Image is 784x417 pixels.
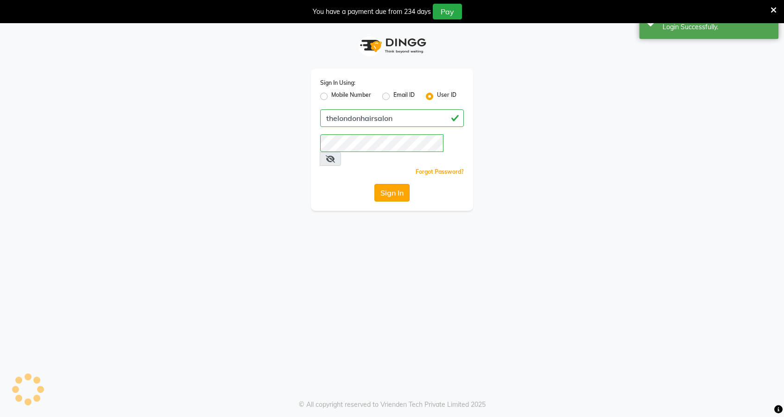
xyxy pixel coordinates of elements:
[374,184,410,202] button: Sign In
[393,91,415,102] label: Email ID
[437,91,456,102] label: User ID
[313,7,431,17] div: You have a payment due from 234 days
[320,109,464,127] input: Username
[663,22,771,32] div: Login Successfully.
[331,91,371,102] label: Mobile Number
[416,168,464,175] a: Forgot Password?
[320,134,443,152] input: Username
[433,4,462,19] button: Pay
[320,79,355,87] label: Sign In Using:
[355,32,429,59] img: logo1.svg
